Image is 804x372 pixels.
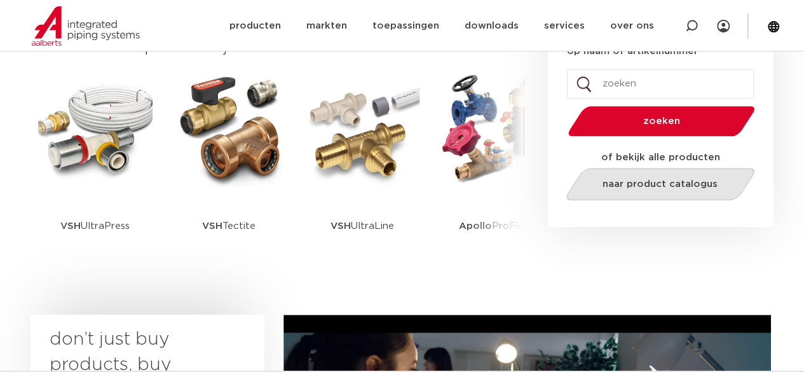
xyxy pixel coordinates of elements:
strong: VSH [60,221,81,231]
a: VSHUltraPress [38,72,153,266]
p: ProFlow [459,186,533,266]
strong: Apollo [459,221,492,231]
strong: of bekijk alle producten [601,153,720,162]
a: VSHTectite [172,72,286,266]
strong: VSH [202,221,222,231]
span: naar product catalogus [603,179,718,189]
button: zoeken [562,105,760,137]
a: VSHUltraLine [305,72,419,266]
input: zoeken [567,69,754,99]
p: Tectite [202,186,256,266]
p: UltraPress [60,186,130,266]
strong: VSH [330,221,351,231]
p: UltraLine [330,186,394,266]
label: op naam of artikelnummer [567,45,698,58]
span: zoeken [601,116,722,126]
a: ApolloProFlow [439,72,553,266]
a: naar product catalogus [562,168,758,200]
